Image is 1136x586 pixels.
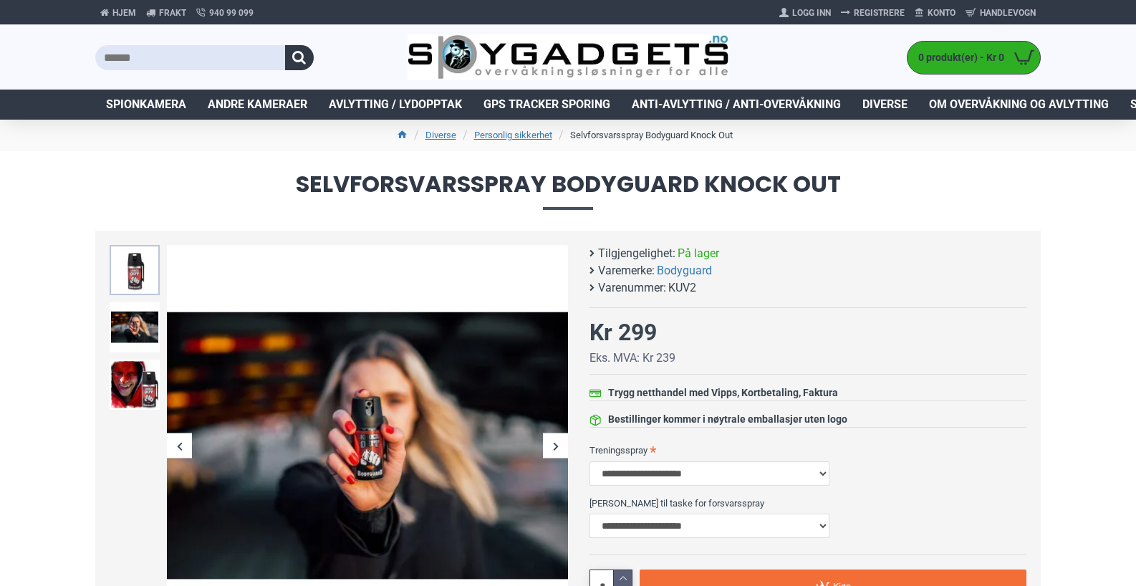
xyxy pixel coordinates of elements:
a: Konto [910,1,961,24]
span: Diverse [862,96,908,113]
a: Logg Inn [774,1,836,24]
img: Forsvarsspray - Lovlig Pepperspray - SpyGadgets.no [110,245,160,295]
img: Forsvarsspray - Lovlig Pepperspray - SpyGadgets.no [110,302,160,352]
a: Anti-avlytting / Anti-overvåkning [621,90,852,120]
span: Registrere [854,6,905,19]
span: 940 99 099 [209,6,254,19]
span: 0 produkt(er) - Kr 0 [908,50,1008,65]
img: SpyGadgets.no [408,34,729,81]
span: Logg Inn [792,6,831,19]
label: [PERSON_NAME] til taske for forsvarsspray [589,491,1026,514]
span: Anti-avlytting / Anti-overvåkning [632,96,841,113]
b: Varenummer: [598,279,666,297]
span: Hjem [112,6,136,19]
label: Treningsspray [589,438,1026,461]
a: Handlevogn [961,1,1041,24]
div: Bestillinger kommer i nøytrale emballasjer uten logo [608,412,847,427]
span: KUV2 [668,279,696,297]
a: Bodyguard [657,262,712,279]
span: Handlevogn [980,6,1036,19]
span: På lager [678,245,719,262]
a: GPS Tracker Sporing [473,90,621,120]
b: Varemerke: [598,262,655,279]
img: Forsvarsspray - Lovlig Pepperspray - SpyGadgets.no [110,360,160,410]
span: Konto [928,6,956,19]
a: Diverse [425,128,456,143]
span: GPS Tracker Sporing [483,96,610,113]
a: Om overvåkning og avlytting [918,90,1120,120]
a: 0 produkt(er) - Kr 0 [908,42,1040,74]
div: Kr 299 [589,315,657,350]
a: Spionkamera [95,90,197,120]
div: Next slide [543,433,568,458]
span: Spionkamera [106,96,186,113]
a: Personlig sikkerhet [474,128,552,143]
a: Diverse [852,90,918,120]
div: Previous slide [167,433,192,458]
b: Tilgjengelighet: [598,245,675,262]
span: Om overvåkning og avlytting [929,96,1109,113]
a: Registrere [836,1,910,24]
span: Andre kameraer [208,96,307,113]
span: Frakt [159,6,186,19]
span: Selvforsvarsspray Bodyguard Knock Out [95,173,1041,209]
a: Andre kameraer [197,90,318,120]
div: Trygg netthandel med Vipps, Kortbetaling, Faktura [608,385,838,400]
span: Avlytting / Lydopptak [329,96,462,113]
a: Avlytting / Lydopptak [318,90,473,120]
